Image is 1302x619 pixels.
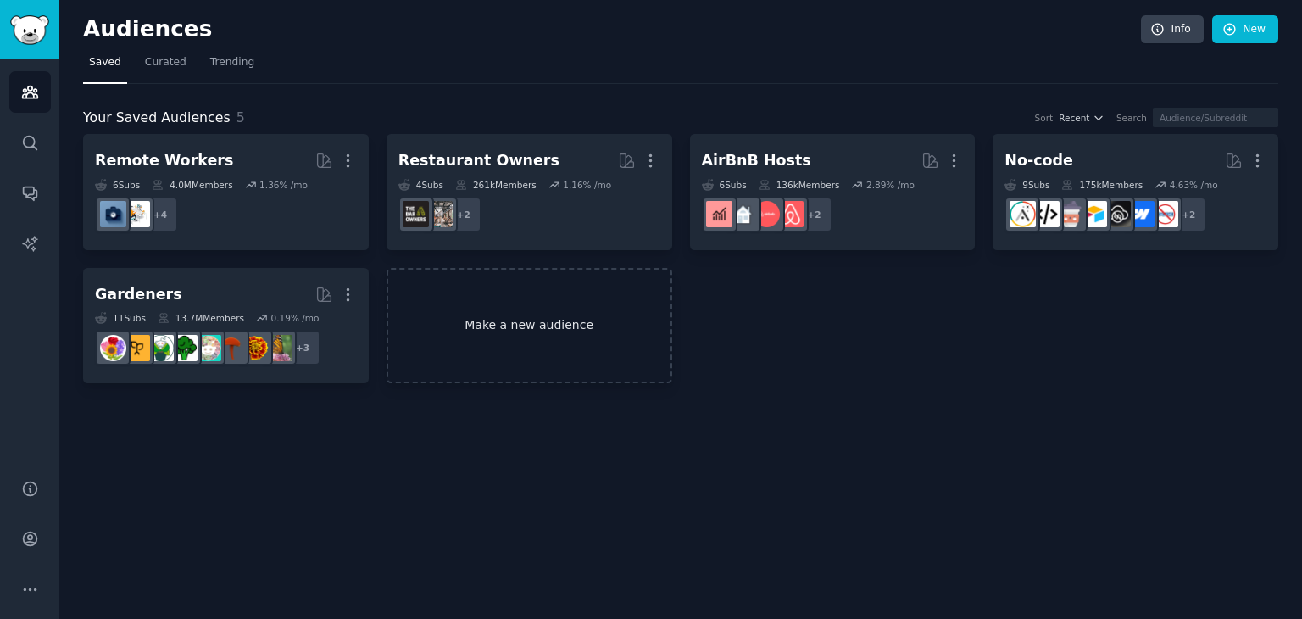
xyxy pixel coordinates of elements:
div: 4.0M Members [152,179,232,191]
img: Airtable [1081,201,1107,227]
a: Remote Workers6Subs4.0MMembers1.36% /mo+4RemoteJobswork [83,134,369,250]
div: Gardeners [95,284,182,305]
img: GummySearch logo [10,15,49,45]
div: Remote Workers [95,150,233,171]
img: succulents [195,335,221,361]
h2: Audiences [83,16,1141,43]
span: Saved [89,55,121,70]
a: Trending [204,49,260,84]
div: 2.89 % /mo [866,179,915,191]
span: 5 [236,109,245,125]
img: vegetablegardening [171,335,198,361]
div: + 3 [285,330,320,365]
img: AirBnBInvesting [706,201,732,227]
img: nocode [1152,201,1178,227]
div: Restaurant Owners [398,150,559,171]
img: SavageGarden [147,335,174,361]
a: Restaurant Owners4Subs261kMembers1.16% /mo+2restaurantownersBarOwners [387,134,672,250]
img: work [100,201,126,227]
img: rentalproperties [730,201,756,227]
div: AirBnB Hosts [702,150,811,171]
img: restaurantowners [426,201,453,227]
img: GardeningUK [124,335,150,361]
img: BarOwners [403,201,429,227]
div: + 2 [446,197,481,232]
img: Adalo [1010,201,1036,227]
div: 6 Sub s [702,179,747,191]
div: 261k Members [455,179,537,191]
img: whatsthisplant [242,335,269,361]
a: Info [1141,15,1204,44]
span: Recent [1059,112,1089,124]
a: Gardeners11Subs13.7MMembers0.19% /mo+3gardeningwhatsthisplantmycologysucculentsvegetablegardening... [83,268,369,384]
div: 11 Sub s [95,312,146,324]
span: Curated [145,55,186,70]
div: 6 Sub s [95,179,140,191]
img: webflow [1128,201,1155,227]
div: No-code [1004,150,1073,171]
button: Recent [1059,112,1104,124]
a: AirBnB Hosts6Subs136kMembers2.89% /mo+2airbnb_hostsAirBnBHostsrentalpropertiesAirBnBInvesting [690,134,976,250]
div: 1.16 % /mo [563,179,611,191]
div: 136k Members [759,179,840,191]
a: No-code9Subs175kMembers4.63% /mo+2nocodewebflowNoCodeSaaSAirtablenocodelowcodeNoCodeMovementAdalo [993,134,1278,250]
div: 9 Sub s [1004,179,1049,191]
input: Audience/Subreddit [1153,108,1278,127]
span: Trending [210,55,254,70]
span: Your Saved Audiences [83,108,231,129]
div: 4.63 % /mo [1170,179,1218,191]
img: mycology [219,335,245,361]
div: Sort [1035,112,1054,124]
div: + 4 [142,197,178,232]
div: 1.36 % /mo [259,179,308,191]
img: nocodelowcode [1057,201,1083,227]
img: RemoteJobs [124,201,150,227]
img: AirBnBHosts [754,201,780,227]
a: Curated [139,49,192,84]
a: Saved [83,49,127,84]
div: 4 Sub s [398,179,443,191]
img: NoCodeSaaS [1104,201,1131,227]
div: 0.19 % /mo [270,312,319,324]
img: flowers [100,335,126,361]
a: Make a new audience [387,268,672,384]
div: + 2 [1171,197,1206,232]
div: 175k Members [1061,179,1143,191]
img: airbnb_hosts [777,201,804,227]
a: New [1212,15,1278,44]
img: NoCodeMovement [1033,201,1060,227]
img: gardening [266,335,292,361]
div: 13.7M Members [158,312,244,324]
div: Search [1116,112,1147,124]
div: + 2 [797,197,832,232]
